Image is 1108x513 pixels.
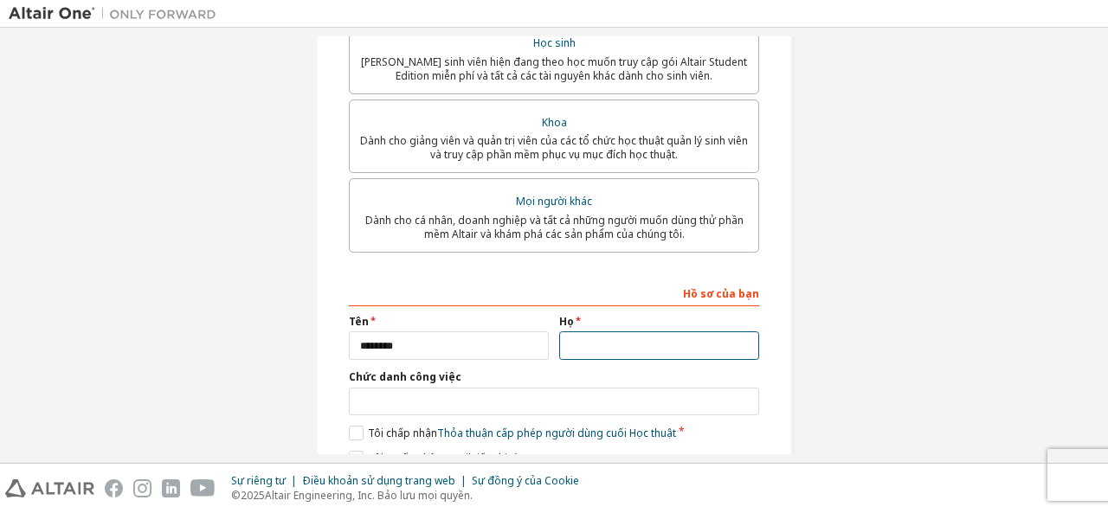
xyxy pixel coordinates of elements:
[133,479,151,497] img: instagram.svg
[265,488,473,503] font: Altair Engineering, Inc. Bảo lưu mọi quyền.
[368,451,627,465] font: Tôi muốn nhận email tiếp thị từ [GEOGRAPHIC_DATA]
[542,115,567,130] font: Khoa
[683,286,759,301] font: Hồ sơ của bạn
[105,479,123,497] img: facebook.svg
[472,473,579,488] font: Sự đồng ý của Cookie
[231,473,286,488] font: Sự riêng tư
[368,426,437,440] font: Tôi chấp nhận
[241,488,265,503] font: 2025
[5,479,94,497] img: altair_logo.svg
[349,314,369,329] font: Tên
[162,479,180,497] img: linkedin.svg
[361,55,747,83] font: [PERSON_NAME] sinh viên hiện đang theo học muốn truy cập gói Altair Student Edition miễn phí và t...
[516,194,592,208] font: Mọi người khác
[190,479,216,497] img: youtube.svg
[349,369,461,384] font: Chức danh công việc
[365,213,744,241] font: Dành cho cá nhân, doanh nghiệp và tất cả những người muốn dùng thử phần mềm Altair và khám phá cá...
[302,473,455,488] font: Điều khoản sử dụng trang web
[9,5,225,22] img: Altair One
[231,488,241,503] font: ©
[559,314,574,329] font: Họ
[437,426,627,440] font: Thỏa thuận cấp phép người dùng cuối
[533,35,576,50] font: Học sinh
[629,426,676,440] font: Học thuật
[360,133,748,162] font: Dành cho giảng viên và quản trị viên của các tổ chức học thuật quản lý sinh viên và truy cập phần...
